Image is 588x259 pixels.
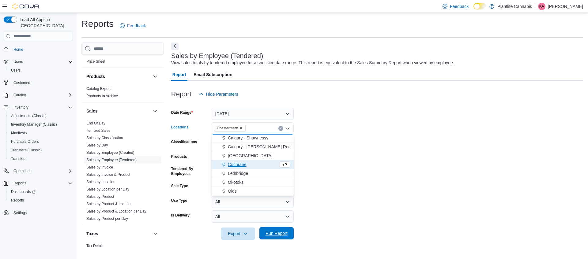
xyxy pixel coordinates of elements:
[9,188,38,195] a: Dashboards
[171,43,179,50] button: Next
[86,231,150,237] button: Taxes
[11,209,73,216] span: Settings
[6,120,75,129] button: Inventory Manager (Classic)
[538,3,545,10] div: Kieran Alvas
[9,188,73,195] span: Dashboards
[86,165,113,169] a: Sales by Invoice
[86,194,114,199] span: Sales by Product
[86,150,134,155] span: Sales by Employee (Created)
[127,23,146,29] span: Feedback
[81,85,164,102] div: Products
[13,168,32,173] span: Operations
[152,107,159,115] button: Sales
[86,143,108,147] a: Sales by Day
[86,158,137,162] a: Sales by Employee (Tendered)
[212,178,294,187] button: Okotoks
[11,91,28,99] button: Catalog
[86,216,128,221] a: Sales by Product per Day
[1,91,75,99] button: Catalog
[228,144,300,150] span: Calgary - [PERSON_NAME] Regional
[285,126,290,131] button: Close list of options
[212,187,294,196] button: Olds
[196,88,241,100] button: Hide Parameters
[86,180,115,184] a: Sales by Location
[11,79,73,87] span: Customers
[11,198,24,203] span: Reports
[117,20,148,32] a: Feedback
[171,198,187,203] label: Use Type
[86,121,105,125] a: End Of Day
[86,172,130,177] a: Sales by Invoice & Product
[1,208,75,217] button: Settings
[86,209,146,213] a: Sales by Product & Location per Day
[172,68,186,81] span: Report
[6,154,75,163] button: Transfers
[11,122,57,127] span: Inventory Manager (Classic)
[212,151,294,160] button: [GEOGRAPHIC_DATA]
[11,58,73,65] span: Users
[9,138,73,145] span: Purchase Orders
[497,3,532,10] p: Plantlife Cannabis
[259,227,294,239] button: Run Report
[86,73,105,80] h3: Products
[1,45,75,54] button: Home
[212,210,294,223] button: All
[86,73,150,80] button: Products
[13,59,23,64] span: Users
[152,230,159,237] button: Taxes
[171,91,191,98] h3: Report
[86,94,118,98] a: Products to Archive
[86,244,104,248] a: Tax Details
[206,91,238,97] span: Hide Parameters
[86,202,133,206] a: Sales by Product & Location
[11,79,34,87] a: Customers
[13,181,26,186] span: Reports
[6,187,75,196] a: Dashboards
[228,135,268,141] span: Calgary - Shawnessy
[11,68,21,73] span: Users
[221,228,255,240] button: Export
[81,120,164,225] div: Sales
[1,103,75,112] button: Inventory
[11,45,73,53] span: Home
[9,155,73,162] span: Transfers
[6,137,75,146] button: Purchase Orders
[171,183,188,188] label: Sale Type
[13,47,23,52] span: Home
[9,146,73,154] span: Transfers (Classic)
[534,3,536,10] p: |
[9,197,73,204] span: Reports
[171,110,193,115] label: Date Range
[86,202,133,206] span: Sales by Product & Location
[212,142,294,151] button: Calgary - [PERSON_NAME] Regional
[86,135,123,140] span: Sales by Classification
[86,194,114,199] a: Sales by Product
[86,94,118,98] span: Products to Archive
[86,128,111,133] span: Itemized Sales
[6,66,75,75] button: Users
[9,121,59,128] a: Inventory Manager (Classic)
[81,58,164,68] div: Pricing
[194,68,232,81] span: Email Subscription
[228,188,237,194] span: Olds
[152,73,159,80] button: Products
[9,129,29,137] a: Manifests
[440,0,471,13] a: Feedback
[266,230,288,236] span: Run Report
[239,126,243,130] button: Remove Chestermere from selection in this group
[171,166,209,176] label: Tendered By Employees
[212,108,294,120] button: [DATE]
[86,231,98,237] h3: Taxes
[11,209,29,216] a: Settings
[86,59,105,64] span: Price Sheet
[212,160,294,169] button: Cochrane
[11,46,26,53] a: Home
[11,179,29,187] button: Reports
[228,170,248,176] span: Lethbridge
[224,228,251,240] span: Export
[9,67,23,74] a: Users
